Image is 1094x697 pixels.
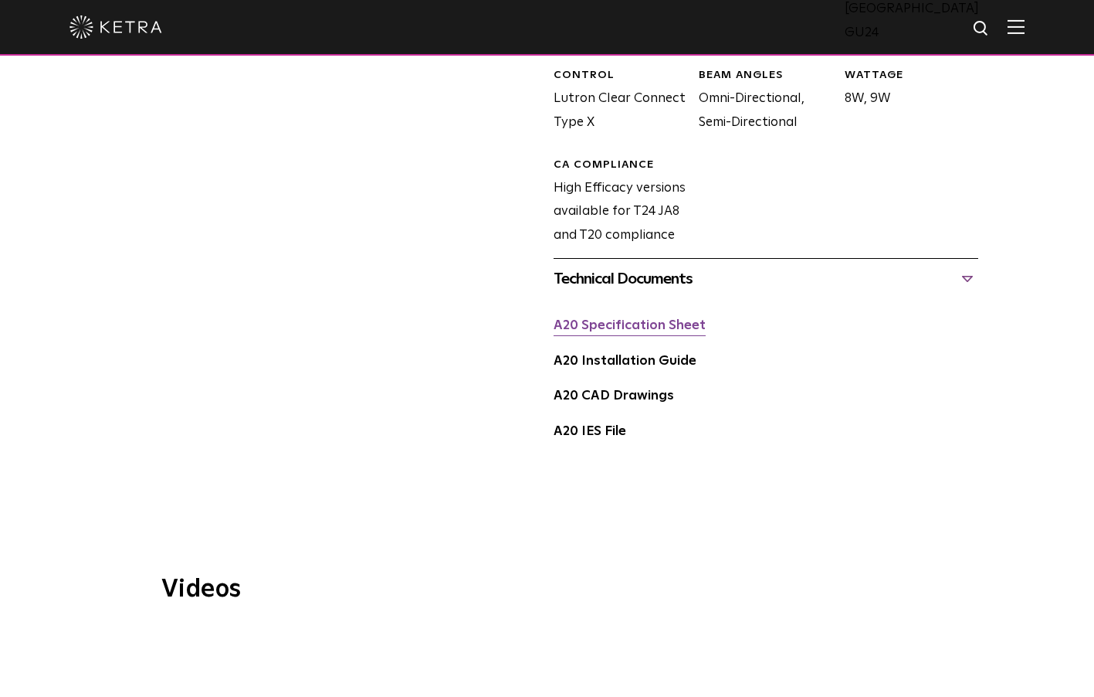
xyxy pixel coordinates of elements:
[554,389,674,403] a: A20 CAD Drawings
[699,68,833,83] div: BEAM ANGLES
[554,319,706,332] a: A20 Specification Sheet
[542,68,688,134] div: Lutron Clear Connect Type X
[554,425,626,438] a: A20 IES File
[554,267,979,291] div: Technical Documents
[161,577,933,602] h3: Videos
[554,355,696,368] a: A20 Installation Guide
[69,15,162,39] img: ketra-logo-2019-white
[554,68,688,83] div: CONTROL
[554,158,688,173] div: CA Compliance
[542,158,688,247] div: High Efficacy versions available for T24 JA8 and T20 compliance
[1008,19,1025,34] img: Hamburger%20Nav.svg
[833,68,979,134] div: 8W, 9W
[972,19,991,39] img: search icon
[845,68,979,83] div: WATTAGE
[687,68,833,134] div: Omni-Directional, Semi-Directional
